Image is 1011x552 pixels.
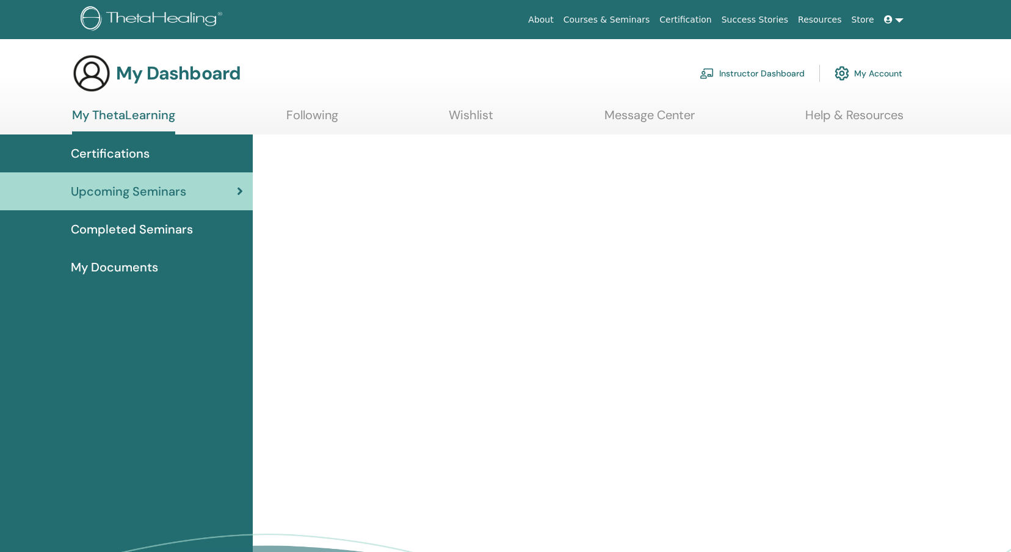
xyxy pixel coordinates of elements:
img: generic-user-icon.jpg [72,54,111,93]
h3: My Dashboard [116,62,241,84]
a: Following [286,108,338,131]
img: cog.svg [835,63,849,84]
a: My ThetaLearning [72,108,175,134]
a: Help & Resources [805,108,904,131]
span: Certifications [71,144,150,163]
span: My Documents [71,258,158,276]
img: chalkboard-teacher.svg [700,68,714,79]
a: Certification [654,9,716,31]
a: Store [847,9,879,31]
img: logo.png [81,6,226,34]
a: Resources [793,9,847,31]
a: My Account [835,60,902,87]
a: Wishlist [449,108,493,131]
a: Courses & Seminars [559,9,655,31]
span: Completed Seminars [71,220,193,238]
span: Upcoming Seminars [71,182,186,201]
a: Success Stories [717,9,793,31]
a: Instructor Dashboard [700,60,805,87]
a: About [523,9,558,31]
a: Message Center [604,108,695,131]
